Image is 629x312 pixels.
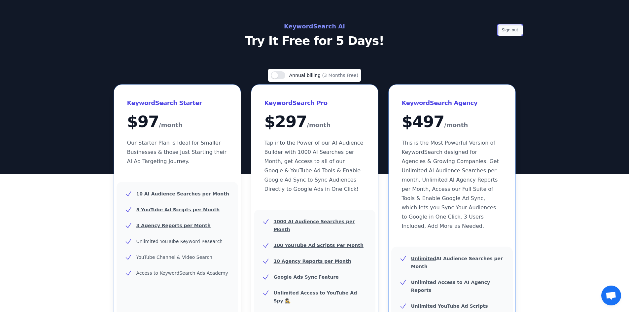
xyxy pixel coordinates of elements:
[444,120,468,130] span: /month
[136,270,228,276] span: Access to KeywordSearch Ads Academy
[411,303,488,309] b: Unlimited YouTube Ad Scripts
[274,219,355,232] u: 1000 AI Audience Searches per Month
[136,223,211,228] u: 3 Agency Reports per Month
[127,98,227,108] h3: KeywordSearch Starter
[498,25,522,35] button: Sign out
[274,290,357,303] b: Unlimited Access to YouTube Ad Spy 🕵️‍♀️
[159,120,183,130] span: /month
[307,120,331,130] span: /month
[167,21,463,32] h2: KeywordSearch AI
[402,114,502,130] div: $ 497
[274,259,351,264] u: 10 Agency Reports per Month
[136,191,229,196] u: 10 AI Audience Searches per Month
[274,243,364,248] u: 100 YouTube Ad Scripts Per Month
[411,256,437,261] u: Unlimited
[289,73,322,78] span: Annual billing
[264,114,365,130] div: $ 297
[411,280,490,293] b: Unlimited Access to AI Agency Reports
[274,274,339,280] b: Google Ads Sync Feature
[402,140,499,229] span: This is the Most Powerful Version of KeywordSearch designed for Agencies & Growing Companies. Get...
[411,256,503,269] b: AI Audience Searches per Month
[167,34,463,48] p: Try It Free for 5 Days!
[322,73,359,78] span: (3 Months Free)
[127,140,227,164] span: Our Starter Plan is Ideal for Smaller Businesses & those Just Starting their AI Ad Targeting Jour...
[136,239,223,244] span: Unlimited YouTube Keyword Research
[264,140,364,192] span: Tap into the Power of our AI Audience Builder with 1000 AI Searches per Month, get Access to all ...
[136,255,212,260] span: YouTube Channel & Video Search
[136,207,220,212] u: 5 YouTube Ad Scripts per Month
[601,286,621,305] a: Mở cuộc trò chuyện
[264,98,365,108] h3: KeywordSearch Pro
[127,114,227,130] div: $ 97
[402,98,502,108] h3: KeywordSearch Agency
